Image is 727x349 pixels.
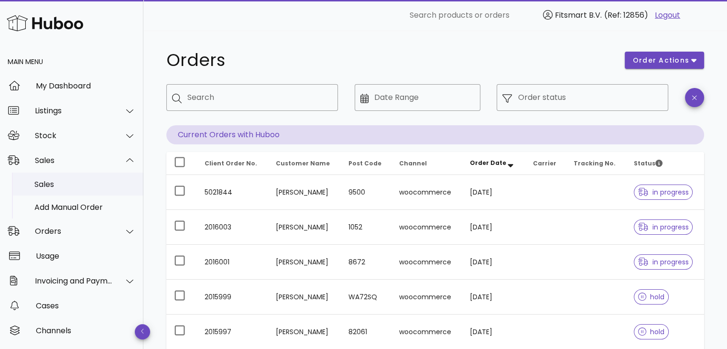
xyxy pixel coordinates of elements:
span: Fitsmart B.V. [555,10,602,21]
a: Logout [655,10,680,21]
div: Cases [36,301,136,310]
td: woocommerce [391,210,462,245]
td: [PERSON_NAME] [268,175,341,210]
th: Post Code [341,152,391,175]
th: Status [626,152,705,175]
div: Orders [35,227,113,236]
span: Carrier [533,159,556,167]
td: [PERSON_NAME] [268,210,341,245]
span: in progress [638,189,689,196]
span: order actions [632,55,690,65]
span: in progress [638,259,689,265]
td: woocommerce [391,245,462,280]
div: Add Manual Order [34,203,136,212]
td: WA72SQ [341,280,391,315]
td: 2016003 [197,210,268,245]
div: My Dashboard [36,81,136,90]
span: hold [638,328,665,335]
td: [DATE] [462,210,525,245]
td: [DATE] [462,280,525,315]
div: Usage [36,251,136,261]
h1: Orders [166,52,613,69]
p: Current Orders with Huboo [166,125,704,144]
span: (Ref: 12856) [604,10,648,21]
div: Sales [34,180,136,189]
td: 1052 [341,210,391,245]
td: [PERSON_NAME] [268,245,341,280]
div: Sales [35,156,113,165]
span: in progress [638,224,689,230]
div: Listings [35,106,113,115]
td: 5021844 [197,175,268,210]
td: [DATE] [462,175,525,210]
td: 8672 [341,245,391,280]
span: Status [634,159,662,167]
span: Channel [399,159,427,167]
span: Order Date [470,159,506,167]
div: Invoicing and Payments [35,276,113,285]
td: 9500 [341,175,391,210]
div: Channels [36,326,136,335]
td: [PERSON_NAME] [268,280,341,315]
td: woocommerce [391,175,462,210]
span: Client Order No. [205,159,257,167]
td: [DATE] [462,245,525,280]
div: Stock [35,131,113,140]
th: Tracking No. [566,152,626,175]
th: Customer Name [268,152,341,175]
th: Carrier [525,152,566,175]
span: Customer Name [276,159,330,167]
td: 2015999 [197,280,268,315]
th: Channel [391,152,462,175]
span: Post Code [348,159,381,167]
span: hold [638,294,665,300]
th: Client Order No. [197,152,268,175]
img: Huboo Logo [7,13,83,33]
th: Order Date: Sorted descending. Activate to remove sorting. [462,152,525,175]
span: Tracking No. [574,159,616,167]
button: order actions [625,52,704,69]
td: woocommerce [391,280,462,315]
td: 2016001 [197,245,268,280]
